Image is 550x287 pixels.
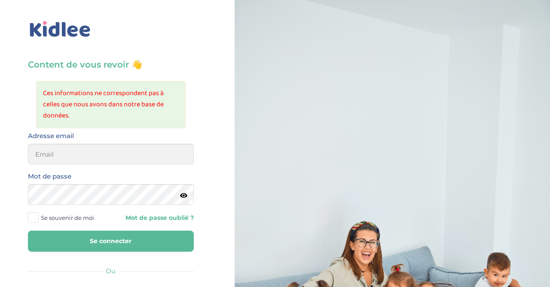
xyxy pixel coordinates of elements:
label: Adresse email [28,130,74,142]
a: Mot de passe oublié ? [117,214,194,222]
button: Se connecter [28,231,194,252]
img: logo_kidlee_bleu [28,19,92,39]
span: Se souvenir de moi [41,212,94,223]
h3: Content de vous revoir 👋 [28,59,194,71]
span: Ou [106,267,116,275]
li: Ces informations ne correspondent pas à celles que nous avons dans notre base de données. [43,88,178,121]
label: Mot de passe [28,171,71,182]
input: Email [28,144,194,164]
